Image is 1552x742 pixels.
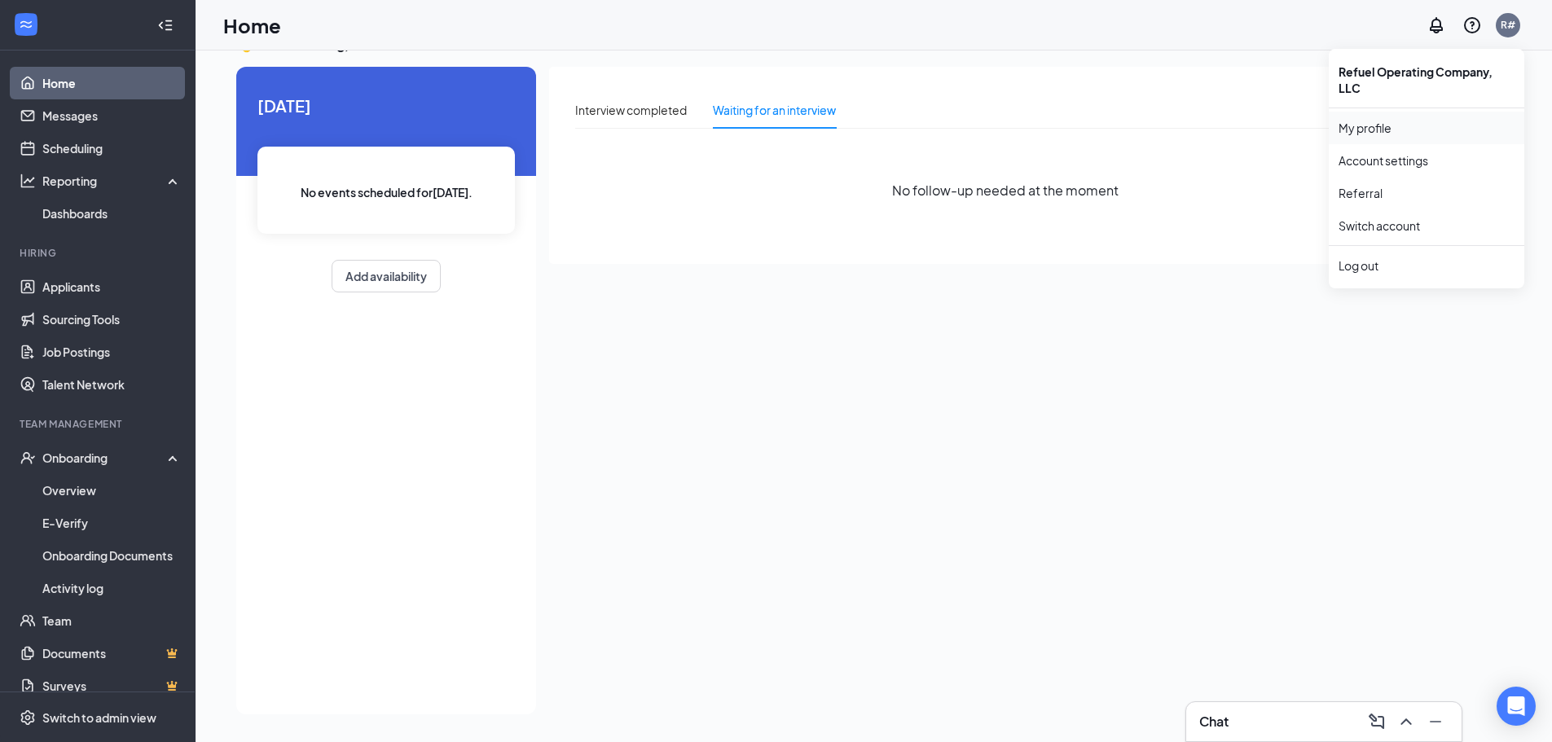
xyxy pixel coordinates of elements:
[20,246,178,260] div: Hiring
[892,180,1119,200] span: No follow-up needed at the moment
[1501,18,1515,32] div: R#
[575,101,687,119] div: Interview completed
[301,183,473,201] span: No events scheduled for [DATE] .
[223,11,281,39] h1: Home
[18,16,34,33] svg: WorkstreamLogo
[1339,152,1515,169] a: Account settings
[42,303,182,336] a: Sourcing Tools
[42,604,182,637] a: Team
[1339,185,1515,201] a: Referral
[1364,709,1390,735] button: ComposeMessage
[1426,712,1445,731] svg: Minimize
[42,507,182,539] a: E-Verify
[42,670,182,702] a: SurveysCrown
[42,637,182,670] a: DocumentsCrown
[1329,55,1524,104] div: Refuel Operating Company, LLC
[157,17,174,33] svg: Collapse
[713,101,836,119] div: Waiting for an interview
[20,173,36,189] svg: Analysis
[1396,712,1416,731] svg: ChevronUp
[42,173,182,189] div: Reporting
[42,450,168,466] div: Onboarding
[1497,687,1536,726] div: Open Intercom Messenger
[20,709,36,726] svg: Settings
[1393,709,1419,735] button: ChevronUp
[257,93,515,118] span: [DATE]
[1339,218,1420,233] a: Switch account
[1199,713,1229,731] h3: Chat
[332,260,441,292] button: Add availability
[1367,712,1387,731] svg: ComposeMessage
[20,417,178,431] div: Team Management
[1339,257,1515,274] div: Log out
[42,336,182,368] a: Job Postings
[42,539,182,572] a: Onboarding Documents
[1427,15,1446,35] svg: Notifications
[42,132,182,165] a: Scheduling
[1462,15,1482,35] svg: QuestionInfo
[42,709,156,726] div: Switch to admin view
[42,270,182,303] a: Applicants
[42,368,182,401] a: Talent Network
[1422,709,1449,735] button: Minimize
[42,572,182,604] a: Activity log
[42,67,182,99] a: Home
[20,450,36,466] svg: UserCheck
[42,99,182,132] a: Messages
[1339,120,1515,136] a: My profile
[42,197,182,230] a: Dashboards
[42,474,182,507] a: Overview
